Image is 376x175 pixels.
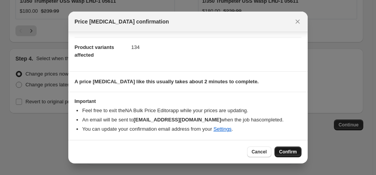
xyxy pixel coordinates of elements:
[75,79,259,84] b: A price [MEDICAL_DATA] like this usually takes about 2 minutes to complete.
[279,149,297,155] span: Confirm
[75,18,169,25] span: Price [MEDICAL_DATA] confirmation
[82,125,301,133] li: You can update your confirmation email address from your .
[75,44,114,58] span: Product variants affected
[213,126,232,132] a: Settings
[75,98,301,104] h3: Important
[131,37,301,57] dd: 134
[247,146,271,157] button: Cancel
[134,117,221,123] b: [EMAIL_ADDRESS][DOMAIN_NAME]
[274,146,301,157] button: Confirm
[252,149,267,155] span: Cancel
[82,116,301,124] li: An email will be sent to when the job has completed .
[82,107,301,114] li: Feel free to exit the NA Bulk Price Editor app while your prices are updating.
[292,16,303,27] button: Close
